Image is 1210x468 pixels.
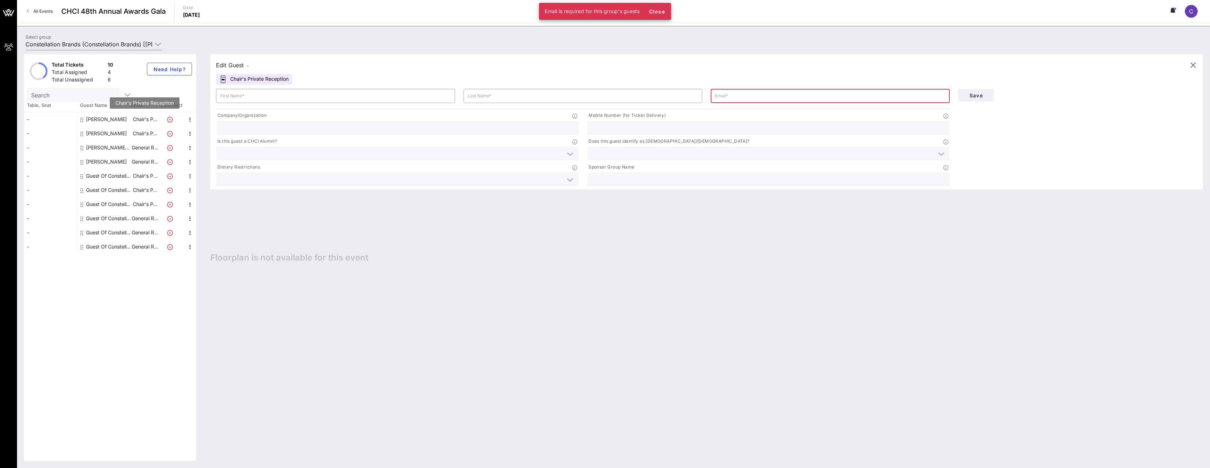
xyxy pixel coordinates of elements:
div: - [24,183,77,197]
input: First Name* [220,90,451,102]
p: Dietary Restrictions [216,164,260,171]
button: Close [646,5,668,18]
p: Company/Organization [216,112,267,119]
span: Need Help? [153,66,186,72]
button: Need Help? [147,63,192,75]
div: Total Assigned [52,69,105,78]
a: All Events [23,6,57,17]
span: VOW Acct [159,102,183,109]
div: 6 [108,76,113,85]
button: Save [958,89,994,102]
p: General R… [131,141,159,155]
span: C [1189,8,1193,15]
div: - [24,240,77,254]
p: Is this guest a CHCI Alumni? [216,138,277,145]
p: Chair's P… [131,126,159,141]
span: All Events [33,8,53,14]
p: [DATE] [183,11,200,18]
span: Floorplan is not available for this event [210,252,368,263]
p: Date [183,4,200,11]
div: Total Tickets [52,61,105,70]
div: Jose Juan Lopez Portillo [86,141,131,155]
p: Sponsor Group Name [587,164,634,171]
div: Chair's Private Reception [216,74,292,85]
p: Chair's P… [131,169,159,183]
p: Chair's P… [131,183,159,197]
p: General R… [131,240,159,254]
div: Edgar Guillaumin [86,126,127,141]
div: C [1185,5,1198,18]
div: 10 [108,61,113,70]
div: 4 [108,69,113,78]
div: Maria Calderon [86,155,127,169]
div: Guest Of Constellation Brands [86,226,131,240]
div: - [24,126,77,141]
span: - [247,63,249,68]
div: Guest Of Constellation Brands [86,169,131,183]
div: Guest Of Constellation Brands [86,197,131,211]
p: General R… [131,226,159,240]
input: Last Name* [468,90,698,102]
div: - [24,197,77,211]
span: Close [648,8,665,15]
span: Email is required for this group's guests [545,8,640,14]
div: - [24,169,77,183]
span: Ticket [130,102,159,109]
div: - [24,226,77,240]
span: CHCI 48th Annual Awards Gala [61,6,166,17]
p: Does this guest identify as [DEMOGRAPHIC_DATA]/[DEMOGRAPHIC_DATA]? [587,138,749,145]
div: - [24,141,77,155]
div: Guest Of Constellation Brands [86,183,131,197]
div: Total Unassigned [52,76,105,85]
div: Diego Marroquin Bitar [86,112,127,126]
p: Chair's P… [131,112,159,126]
div: Edit Guest [216,60,249,70]
p: Mobile Number (for Ticket Delivery) [587,112,666,119]
label: Select group [25,34,51,40]
div: - [24,155,77,169]
p: General R… [131,155,159,169]
p: General R… [131,211,159,226]
div: Guest Of Constellation Brands [86,240,131,254]
span: Guest Name [77,102,130,109]
div: Guest Of Constellation Brands [86,211,131,226]
span: Table, Seat [24,102,77,109]
span: Save [964,92,988,98]
div: - [24,112,77,126]
div: - [24,211,77,226]
input: Email* [715,90,945,102]
p: Chair's P… [131,197,159,211]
